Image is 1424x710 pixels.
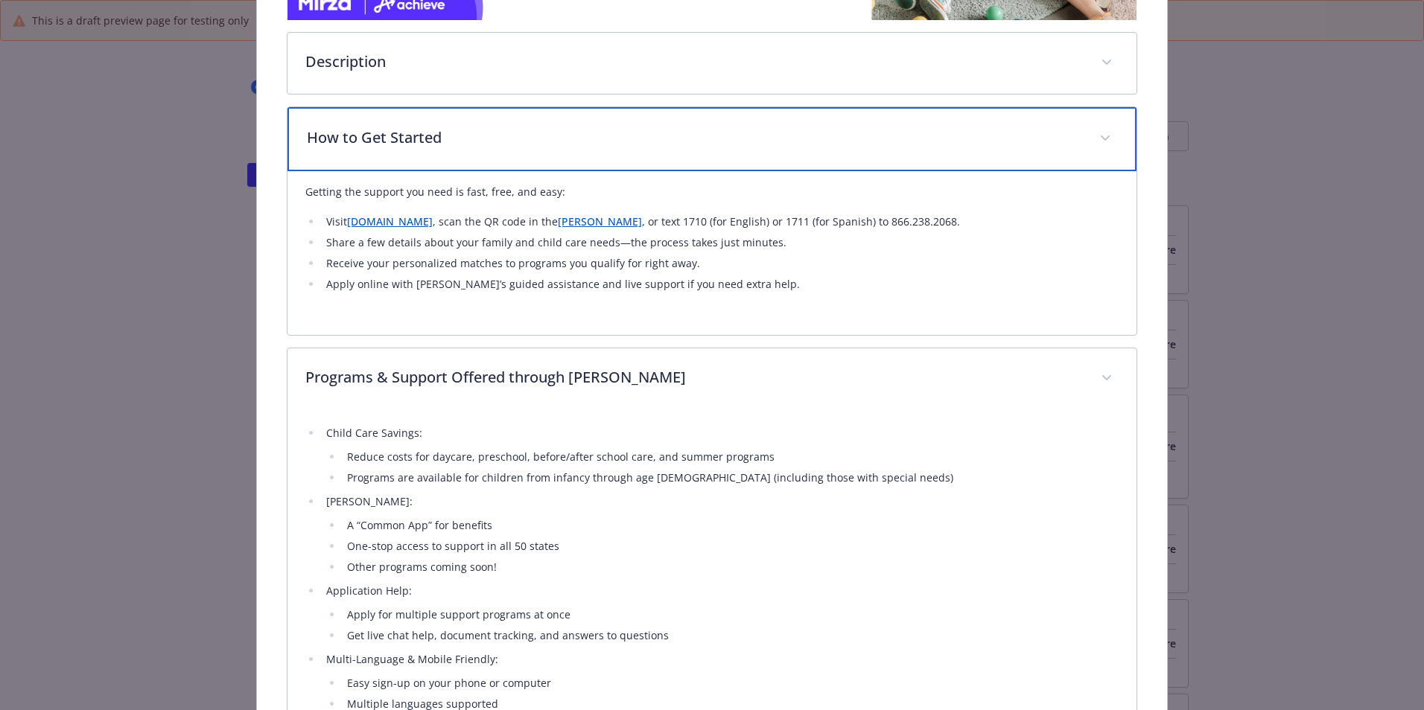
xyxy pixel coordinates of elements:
li: A “Common App” for benefits [343,516,1119,534]
div: How to Get Started [287,107,1137,171]
li: Other programs coming soon! [343,558,1119,576]
a: [DOMAIN_NAME] [347,214,433,228]
li: Receive your personalized matches to programs you qualify for right away. [322,255,1119,272]
li: Reduce costs for daycare, preschool, before/after school care, and summer programs [343,448,1119,466]
div: How to Get Started [287,171,1137,335]
li: Apply online with [PERSON_NAME]’s guided assistance and live support if you need extra help. [322,275,1119,293]
p: How to Get Started [307,127,1081,149]
p: Description [305,51,1083,73]
li: Child Care Savings: [322,424,1119,487]
li: Programs are available for children from infancy through age [DEMOGRAPHIC_DATA] (including those ... [343,469,1119,487]
li: Visit , scan the QR code in the , or text 1710 (for English) or 1711 (for Spanish) to 866.238.2068. [322,213,1119,231]
li: Get live chat help, document tracking, and answers to questions [343,627,1119,645]
li: Apply for multiple support programs at once [343,606,1119,624]
a: [PERSON_NAME] [558,214,642,228]
li: [PERSON_NAME]: [322,493,1119,576]
p: Getting the support you need is fast, free, and easy: [305,183,1119,201]
li: Application Help: [322,582,1119,645]
p: Programs & Support Offered through [PERSON_NAME] [305,366,1083,388]
div: Description [287,33,1137,94]
div: Programs & Support Offered through [PERSON_NAME] [287,348,1137,409]
li: Share a few details about your family and child care needs—the process takes just minutes. [322,234,1119,252]
li: One-stop access to support in all 50 states [343,537,1119,555]
li: Easy sign-up on your phone or computer [343,674,1119,692]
